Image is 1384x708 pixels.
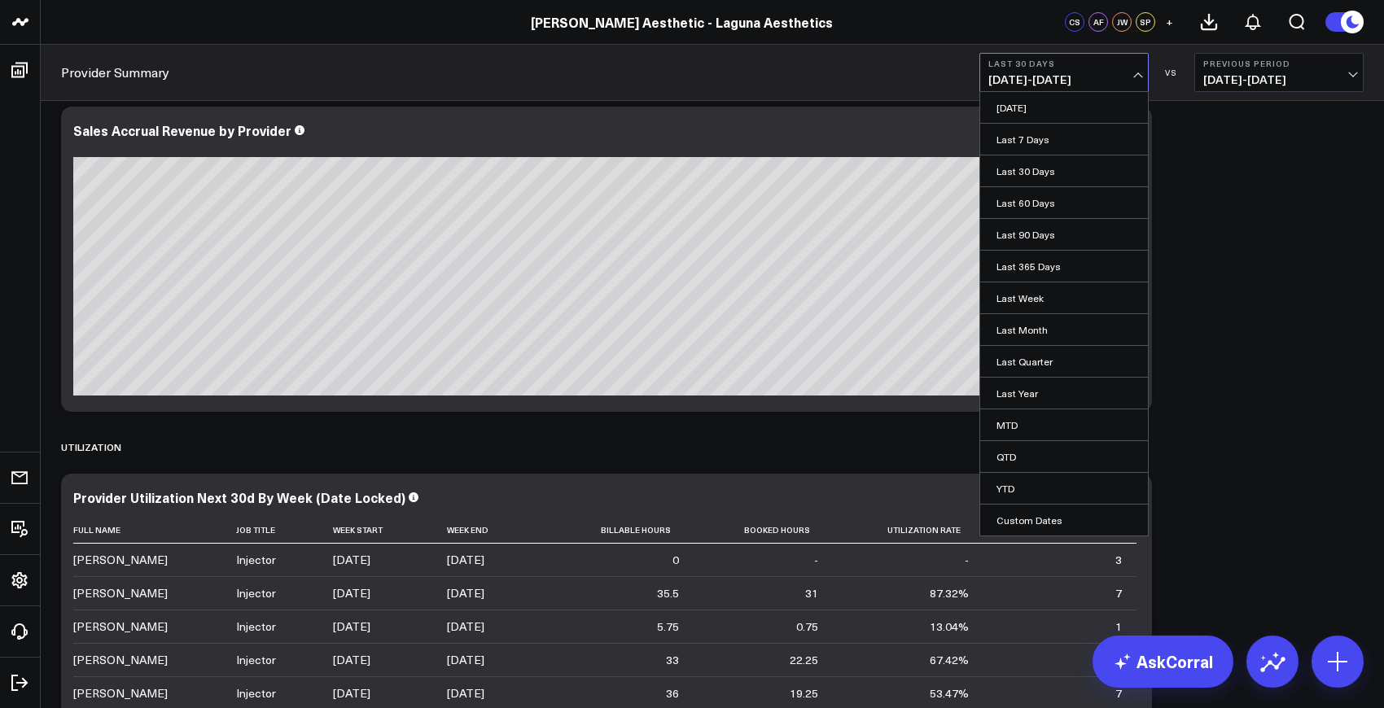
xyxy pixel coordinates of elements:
div: 7 [1115,685,1122,701]
div: [DATE] [447,652,484,668]
span: + [1166,16,1173,28]
th: Full Name [73,517,236,544]
div: AF [1088,12,1108,32]
a: Provider Summary [61,63,169,81]
a: Last Week [980,282,1148,313]
a: Custom Dates [980,505,1148,535]
div: [DATE] [333,585,370,601]
span: [DATE] - [DATE] [1203,73,1355,86]
a: YTD [980,473,1148,504]
button: + [1159,12,1179,32]
div: Sales Accrual Revenue by Provider [73,121,291,139]
div: 35.5 [657,585,679,601]
div: [DATE] [447,552,484,568]
button: Previous Period[DATE]-[DATE] [1194,53,1364,92]
th: Billable Hours [548,517,694,544]
div: Injector [236,685,276,701]
div: [DATE] [333,618,370,635]
a: Last Month [980,314,1148,345]
div: Injector [236,552,276,568]
div: [DATE] [447,585,484,601]
a: [PERSON_NAME] Aesthetic - Laguna Aesthetics [531,13,833,31]
div: [PERSON_NAME] [73,585,168,601]
div: 13.04% [930,618,969,635]
a: Last 90 Days [980,219,1148,250]
b: Previous Period [1203,59,1355,68]
a: Last 7 Days [980,124,1148,155]
button: Last 30 Days[DATE]-[DATE] [979,53,1149,92]
div: [DATE] [333,652,370,668]
div: [PERSON_NAME] [73,652,168,668]
th: Week Start [333,517,447,544]
th: Booked Hours [694,517,833,544]
div: UTILIZATION [61,428,121,465]
div: 7 [1115,585,1122,601]
div: 3 [1115,552,1122,568]
div: 5.75 [657,618,679,635]
div: CS [1065,12,1084,32]
div: 87.32% [930,585,969,601]
div: [DATE] [447,685,484,701]
th: Utilization Rate [833,517,983,544]
div: - [814,552,818,568]
div: [PERSON_NAME] [73,685,168,701]
a: Last Year [980,378,1148,409]
div: 0.75 [796,618,818,635]
div: SP [1136,12,1155,32]
div: JW [1112,12,1132,32]
a: MTD [980,409,1148,440]
div: [DATE] [333,552,370,568]
a: AskCorral [1093,636,1233,688]
div: [DATE] [447,618,484,635]
div: Provider Utilization Next 30d By Week (Date Locked) [73,488,405,506]
div: Injector [236,618,276,635]
th: Week End [447,517,548,544]
a: Last Quarter [980,346,1148,377]
div: [DATE] [333,685,370,701]
div: Injector [236,652,276,668]
span: [DATE] - [DATE] [988,73,1140,86]
a: QTD [980,441,1148,472]
div: 67.42% [930,652,969,668]
div: 53.47% [930,685,969,701]
b: Last 30 Days [988,59,1140,68]
a: [DATE] [980,92,1148,123]
a: Last 30 Days [980,155,1148,186]
div: 1 [1115,618,1122,635]
div: [PERSON_NAME] [73,618,168,635]
div: 19.25 [790,685,818,701]
div: 33 [666,652,679,668]
div: [PERSON_NAME] [73,552,168,568]
div: 36 [666,685,679,701]
div: 0 [672,552,679,568]
a: Last 60 Days [980,187,1148,218]
div: Injector [236,585,276,601]
div: 22.25 [790,652,818,668]
div: VS [1157,68,1186,77]
div: - [965,552,969,568]
a: Last 365 Days [980,251,1148,282]
div: 31 [805,585,818,601]
th: Job Title [236,517,333,544]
